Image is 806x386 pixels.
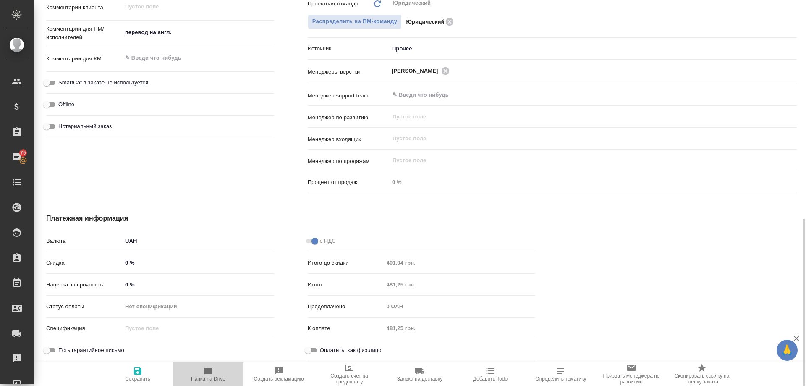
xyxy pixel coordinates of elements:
button: Заявка на доставку [385,362,455,386]
button: Скопировать ссылку на оценку заказа [667,362,737,386]
span: Создать счет на предоплату [319,373,379,385]
p: Юридический [406,18,444,26]
p: Комментарии для КМ [46,55,122,63]
button: Open [792,94,794,96]
p: Процент от продаж [308,178,389,186]
p: Менеджер по продажам [308,157,389,165]
p: Комментарии клиента [46,3,122,12]
p: Менеджер входящих [308,135,389,144]
input: Пустое поле [384,278,536,291]
p: Комментарии для ПМ/исполнителей [46,25,122,42]
button: Папка на Drive [173,362,243,386]
span: В заказе уже есть ответственный ПМ или ПМ группа [308,14,402,29]
span: Сохранить [125,376,150,382]
input: ✎ Введи что-нибудь [392,90,766,100]
p: Менеджер support team [308,92,389,100]
input: Пустое поле [392,134,777,144]
button: Сохранить [102,362,173,386]
span: Есть гарантийное письмо [58,346,124,354]
p: Менеджер по развитию [308,113,389,122]
span: 75 [15,149,31,157]
button: Определить тематику [526,362,596,386]
div: UAH [122,234,274,248]
p: Итого [308,281,384,289]
p: Менеджеры верстки [308,68,389,76]
input: ✎ Введи что-нибудь [122,257,274,269]
p: Источник [308,45,389,53]
input: Пустое поле [392,112,777,122]
span: Скопировать ссылку на оценку заказа [672,373,732,385]
button: 🙏 [777,340,798,361]
span: Нотариальный заказ [58,122,112,131]
textarea: перевод на англ. [122,25,274,39]
div: Прочее [389,42,797,56]
span: Определить тематику [535,376,586,382]
input: ✎ Введи что-нибудь [122,278,274,291]
button: Open [792,70,794,72]
span: Заявка на доставку [397,376,442,382]
span: Папка на Drive [191,376,225,382]
span: Offline [58,100,74,109]
div: Нет спецификации [122,299,274,314]
span: Создать рекламацию [254,376,304,382]
input: Пустое поле [384,322,536,334]
button: Создать счет на предоплату [314,362,385,386]
span: с НДС [320,237,336,245]
p: Статус оплаты [46,302,122,311]
span: SmartCat в заказе не используется [58,79,148,87]
p: Скидка [46,259,122,267]
input: Пустое поле [392,155,777,165]
h4: Платежная информация [46,213,535,223]
input: Пустое поле [384,257,536,269]
button: Добавить Todo [455,362,526,386]
p: Итого до скидки [308,259,384,267]
input: Пустое поле [389,176,797,188]
p: Валюта [46,237,122,245]
button: Призвать менеджера по развитию [596,362,667,386]
p: Спецификация [46,324,122,333]
span: Оплатить, как физ.лицо [320,346,382,354]
button: Распределить на ПМ-команду [308,14,402,29]
span: Добавить Todo [473,376,508,382]
p: Предоплачено [308,302,384,311]
p: К оплате [308,324,384,333]
span: Призвать менеджера по развитию [601,373,662,385]
input: Пустое поле [122,322,274,334]
span: [PERSON_NAME] [392,67,443,75]
a: 75 [2,147,31,168]
input: Пустое поле [384,300,536,312]
span: Распределить на ПМ-команду [312,17,398,26]
button: Создать рекламацию [243,362,314,386]
span: 🙏 [780,341,794,359]
p: Наценка за срочность [46,281,122,289]
div: [PERSON_NAME] [392,66,452,76]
